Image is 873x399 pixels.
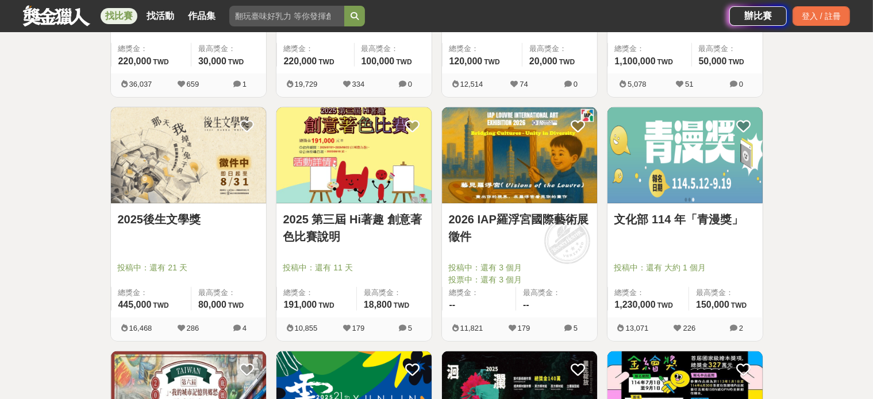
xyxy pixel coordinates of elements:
[118,287,184,299] span: 總獎金：
[243,80,247,88] span: 1
[352,324,365,332] span: 179
[449,300,456,309] span: --
[442,107,597,203] img: Cover Image
[615,300,656,309] span: 1,230,000
[111,107,266,203] img: Cover Image
[559,58,575,66] span: TWD
[198,300,226,309] span: 80,000
[408,324,412,332] span: 5
[460,80,483,88] span: 12,514
[729,6,787,26] a: 辦比賽
[284,56,317,66] span: 220,000
[529,43,590,55] span: 最高獎金：
[449,262,590,274] span: 投稿中：還有 3 個月
[283,211,425,245] a: 2025 第三屆 Hi著趣 創意著色比賽說明
[364,287,425,299] span: 最高獎金：
[408,80,412,88] span: 0
[276,107,432,204] a: Cover Image
[198,43,259,55] span: 最高獎金：
[626,324,649,332] span: 13,071
[129,80,152,88] span: 36,037
[129,324,152,332] span: 16,468
[520,80,528,88] span: 74
[229,6,344,26] input: 翻玩臺味好乳力 等你發揮創意！
[361,43,425,55] span: 最高獎金：
[276,107,432,203] img: Cover Image
[657,301,673,309] span: TWD
[523,300,529,309] span: --
[614,262,756,274] span: 投稿中：還有 大約 1 個月
[683,324,696,332] span: 226
[284,287,349,299] span: 總獎金：
[529,56,557,66] span: 20,000
[187,324,199,332] span: 286
[614,211,756,228] a: 文化部 114 年「青漫獎」
[442,107,597,204] a: Cover Image
[318,301,334,309] span: TWD
[628,80,647,88] span: 5,078
[198,56,226,66] span: 30,000
[187,80,199,88] span: 659
[183,8,220,24] a: 作品集
[243,324,247,332] span: 4
[449,211,590,245] a: 2026 IAP羅浮宮國際藝術展徵件
[685,80,693,88] span: 51
[484,58,499,66] span: TWD
[284,43,347,55] span: 總獎金：
[118,56,152,66] span: 220,000
[118,262,259,274] span: 投稿中：還有 21 天
[731,301,747,309] span: TWD
[228,58,244,66] span: TWD
[615,287,682,299] span: 總獎金：
[396,58,411,66] span: TWD
[574,324,578,332] span: 5
[699,56,727,66] span: 50,000
[228,301,244,309] span: TWD
[449,287,509,299] span: 總獎金：
[793,6,850,26] div: 登入 / 註冊
[518,324,530,332] span: 179
[283,262,425,274] span: 投稿中：還有 11 天
[739,80,743,88] span: 0
[295,80,318,88] span: 19,729
[153,58,168,66] span: TWD
[295,324,318,332] span: 10,855
[101,8,137,24] a: 找比賽
[318,58,334,66] span: TWD
[142,8,179,24] a: 找活動
[460,324,483,332] span: 11,821
[361,56,395,66] span: 100,000
[352,80,365,88] span: 334
[739,324,743,332] span: 2
[118,300,152,309] span: 445,000
[364,300,392,309] span: 18,800
[615,43,684,55] span: 總獎金：
[699,43,756,55] span: 最高獎金：
[607,107,763,204] a: Cover Image
[696,300,729,309] span: 150,000
[574,80,578,88] span: 0
[111,107,266,204] a: Cover Image
[118,43,184,55] span: 總獎金：
[449,274,590,286] span: 投票中：還有 3 個月
[153,301,168,309] span: TWD
[729,58,744,66] span: TWD
[615,56,656,66] span: 1,100,000
[198,287,259,299] span: 最高獎金：
[607,107,763,203] img: Cover Image
[118,211,259,228] a: 2025後生文學獎
[657,58,673,66] span: TWD
[394,301,409,309] span: TWD
[449,56,483,66] span: 120,000
[696,287,755,299] span: 最高獎金：
[449,43,515,55] span: 總獎金：
[284,300,317,309] span: 191,000
[523,287,590,299] span: 最高獎金：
